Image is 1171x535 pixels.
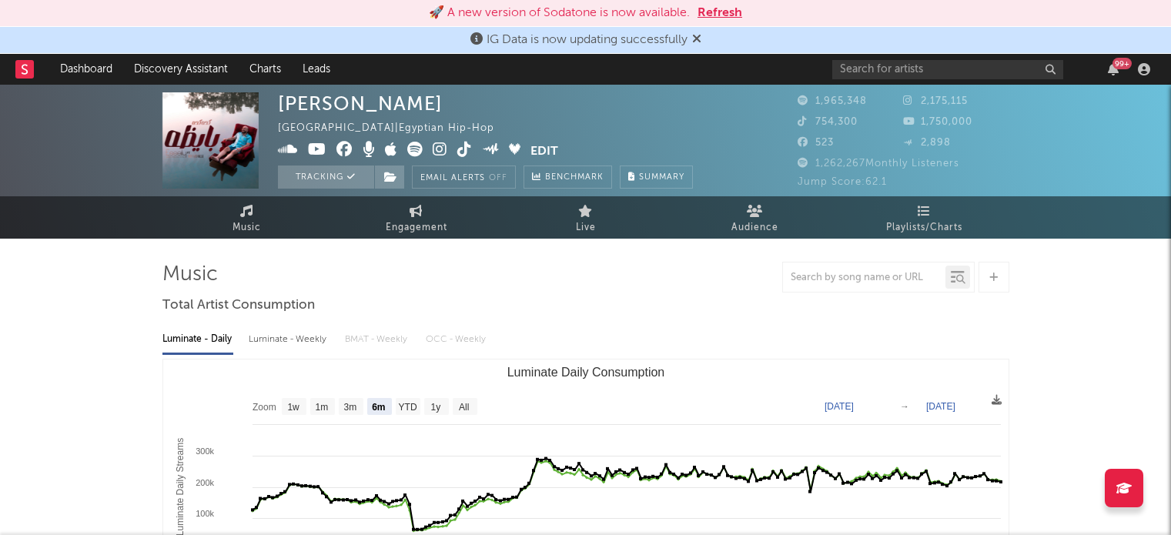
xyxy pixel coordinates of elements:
[386,219,447,237] span: Engagement
[292,54,341,85] a: Leads
[332,196,501,239] a: Engagement
[196,446,214,456] text: 300k
[840,196,1009,239] a: Playlists/Charts
[1112,58,1132,69] div: 99 +
[429,4,690,22] div: 🚀 A new version of Sodatone is now available.
[249,326,330,353] div: Luminate - Weekly
[501,196,671,239] a: Live
[832,60,1063,79] input: Search for artists
[545,169,604,187] span: Benchmark
[1108,63,1119,75] button: 99+
[49,54,123,85] a: Dashboard
[430,402,440,413] text: 1y
[487,34,688,46] span: IG Data is now updating successfully
[278,119,512,138] div: [GEOGRAPHIC_DATA] | Egyptian Hip-Hop
[576,219,596,237] span: Live
[343,402,356,413] text: 3m
[798,138,834,148] span: 523
[798,117,858,127] span: 754,300
[903,138,951,148] span: 2,898
[162,296,315,315] span: Total Artist Consumption
[315,402,328,413] text: 1m
[278,92,443,115] div: [PERSON_NAME]
[798,96,867,106] span: 1,965,348
[620,166,693,189] button: Summary
[698,4,742,22] button: Refresh
[233,219,261,237] span: Music
[731,219,778,237] span: Audience
[903,96,968,106] span: 2,175,115
[825,401,854,412] text: [DATE]
[398,402,417,413] text: YTD
[530,142,558,161] button: Edit
[253,402,276,413] text: Zoom
[900,401,909,412] text: →
[372,402,385,413] text: 6m
[287,402,299,413] text: 1w
[798,177,887,187] span: Jump Score: 62.1
[524,166,612,189] a: Benchmark
[239,54,292,85] a: Charts
[489,174,507,182] em: Off
[162,326,233,353] div: Luminate - Daily
[926,401,955,412] text: [DATE]
[278,166,374,189] button: Tracking
[671,196,840,239] a: Audience
[196,478,214,487] text: 200k
[162,196,332,239] a: Music
[196,509,214,518] text: 100k
[886,219,962,237] span: Playlists/Charts
[123,54,239,85] a: Discovery Assistant
[412,166,516,189] button: Email AlertsOff
[458,402,468,413] text: All
[798,159,959,169] span: 1,262,267 Monthly Listeners
[783,272,945,284] input: Search by song name or URL
[507,366,664,379] text: Luminate Daily Consumption
[903,117,972,127] span: 1,750,000
[639,173,684,182] span: Summary
[692,34,701,46] span: Dismiss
